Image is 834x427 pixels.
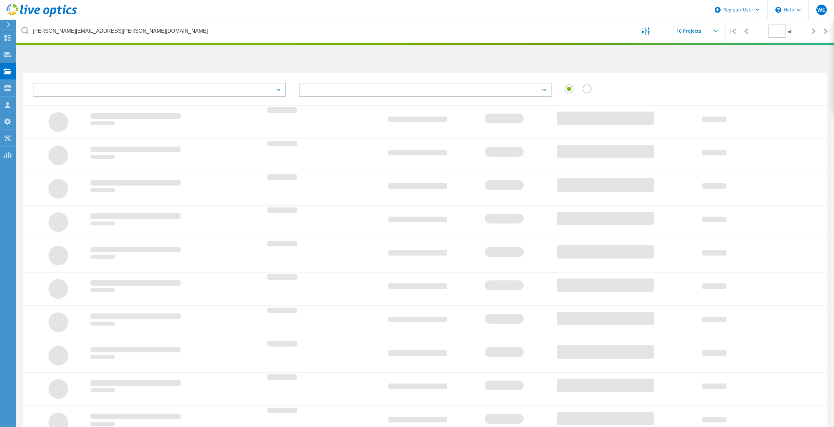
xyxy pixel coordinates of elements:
[775,7,781,13] svg: \n
[7,14,77,18] a: Live Optics Dashboard
[821,20,834,43] div: |
[16,20,621,43] input: undefined
[726,20,739,43] div: |
[817,7,825,12] span: WE
[788,29,791,34] span: of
